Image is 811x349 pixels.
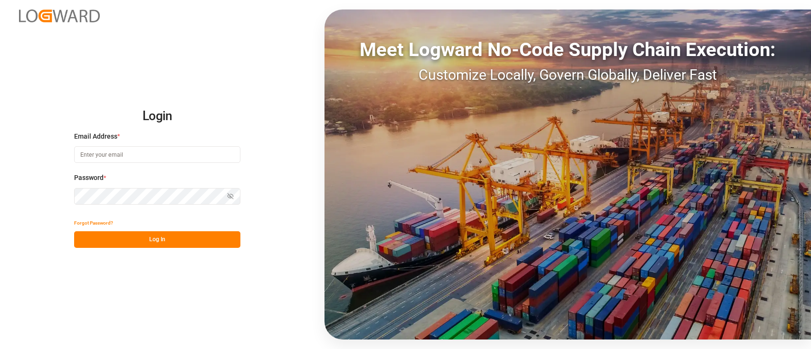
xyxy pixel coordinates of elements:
[324,36,811,64] div: Meet Logward No-Code Supply Chain Execution:
[74,146,240,163] input: Enter your email
[74,173,104,183] span: Password
[324,64,811,85] div: Customize Locally, Govern Globally, Deliver Fast
[74,231,240,248] button: Log In
[74,132,117,141] span: Email Address
[74,101,240,132] h2: Login
[19,9,100,22] img: Logward_new_orange.png
[74,215,113,231] button: Forgot Password?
